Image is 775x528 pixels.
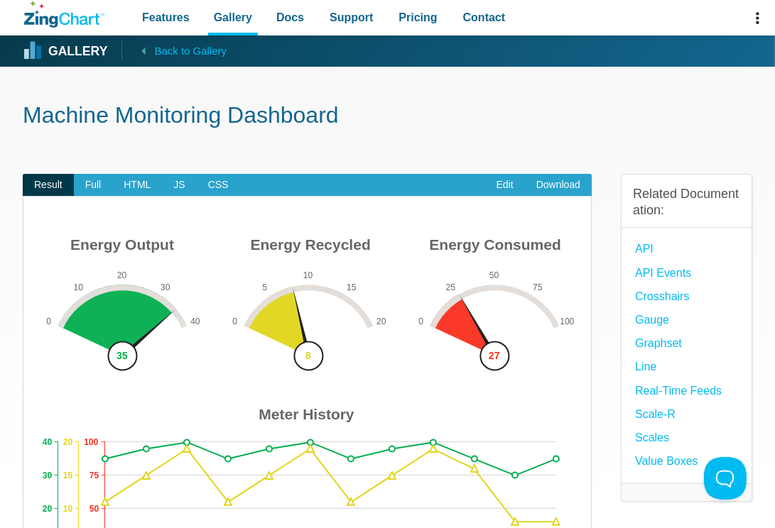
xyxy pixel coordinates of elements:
[121,40,227,60] a: Back to Gallery
[525,174,592,197] a: Download
[635,405,676,424] a: Scale-R
[704,457,747,500] iframe: Toggle Customer Support
[635,287,689,306] a: Crosshairs
[142,8,190,27] span: Features
[330,8,373,27] span: Support
[197,174,240,197] span: CSS
[635,451,698,471] a: Value Boxes
[154,42,227,60] span: Back to Gallery
[162,174,196,197] span: JS
[112,174,162,197] span: HTML
[48,45,107,58] strong: Gallery
[276,8,304,27] span: Docs
[24,1,104,28] a: ZingChart Logo. Click to return to the homepage
[635,334,682,353] a: Graphset
[635,381,722,400] a: Real-Time Feeds
[635,310,669,329] a: Gauge
[74,174,113,197] span: Full
[463,8,506,27] span: Contact
[399,8,437,27] span: Pricing
[635,239,654,258] a: API
[635,357,656,376] a: Line
[633,186,740,219] h3: Related Documentation:
[214,8,252,27] span: Gallery
[23,101,752,133] h1: Machine Monitoring Dashboard
[485,174,525,197] a: Edit
[635,428,669,447] a: Scales
[635,263,691,282] a: API Events
[23,174,74,197] span: Result
[24,40,107,62] a: Gallery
